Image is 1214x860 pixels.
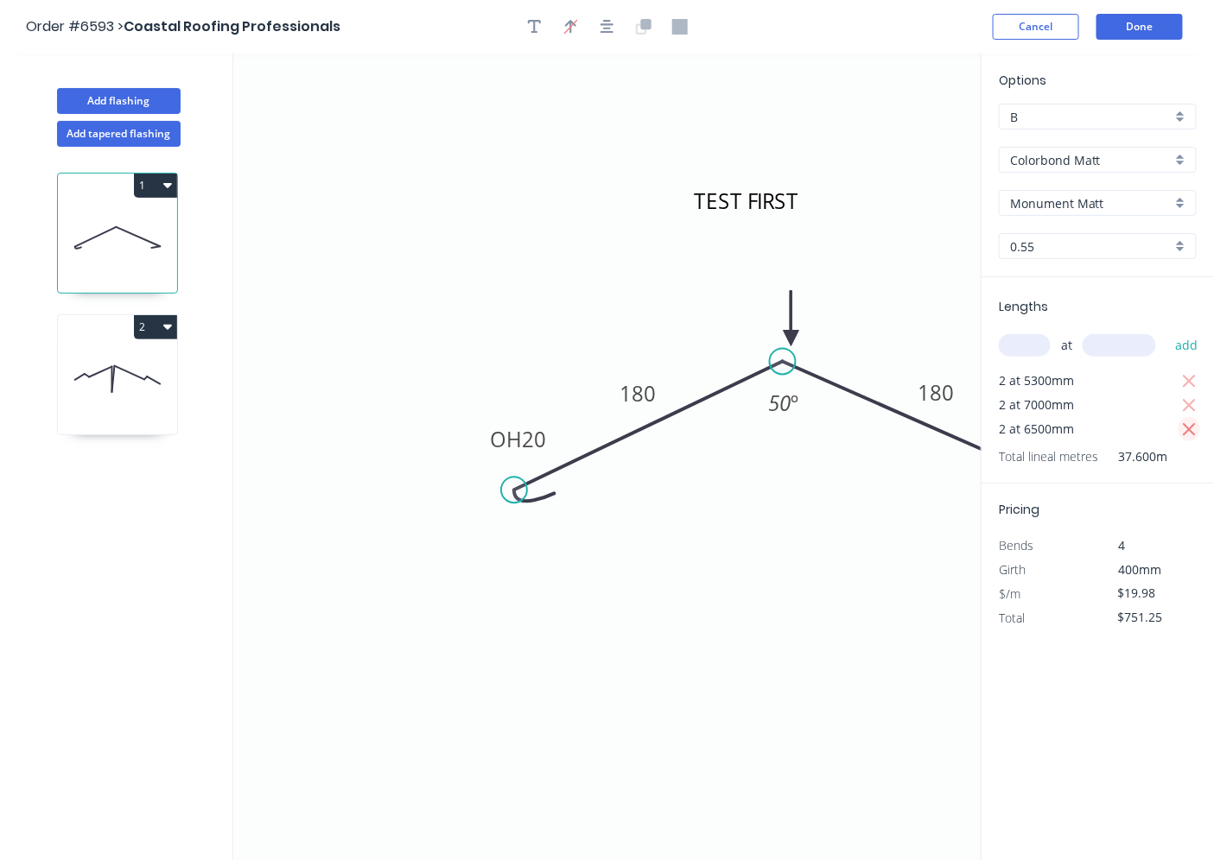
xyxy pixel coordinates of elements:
button: Cancel [993,14,1079,40]
span: Bends [999,537,1033,553]
span: Total lineal metres [999,445,1098,469]
span: Lengths [999,298,1048,315]
span: at [1061,333,1072,357]
tspan: º [791,389,798,418]
span: 4 [1119,537,1126,553]
span: 2 at 5300mm [999,369,1074,393]
span: Options [999,72,1046,89]
button: Add flashing [57,88,181,114]
button: Done [1096,14,1183,40]
span: Coastal Roofing Professionals [124,16,340,36]
tspan: 180 [918,378,954,407]
textarea: TEST FIRST [690,183,830,247]
button: add [1166,331,1207,360]
span: Order #6593 > [26,16,124,36]
input: Thickness [1010,237,1172,256]
button: 1 [134,174,177,198]
span: $/m [999,585,1020,602]
tspan: 180 [620,380,656,408]
span: 37.600m [1098,445,1168,469]
span: 2 at 7000mm [999,393,1074,417]
span: Total [999,610,1025,626]
input: Material [1010,151,1172,169]
tspan: 50 [768,389,791,418]
span: 400mm [1119,561,1162,578]
span: Girth [999,561,1026,578]
tspan: OH [490,425,522,453]
button: 2 [134,315,177,339]
input: Price level [1010,108,1172,126]
input: Colour [1010,194,1172,212]
tspan: 20 [522,425,546,453]
span: 2 at 6500mm [999,417,1074,441]
span: Pricing [999,501,1039,518]
button: Add tapered flashing [57,121,181,147]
